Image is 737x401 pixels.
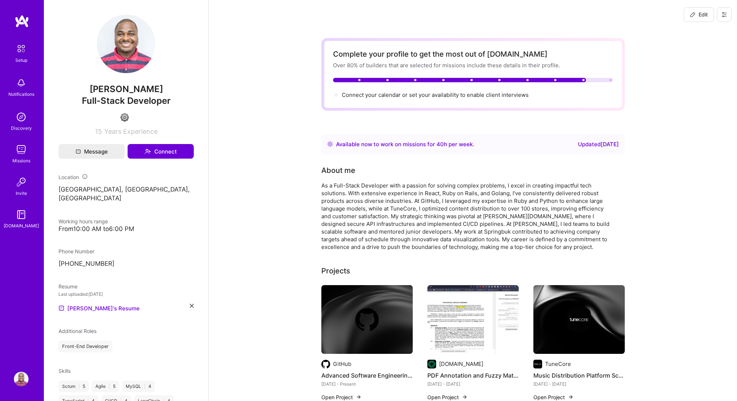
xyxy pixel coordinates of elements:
div: Scrum 5 [58,381,89,392]
img: Resume [58,305,64,311]
div: [DATE] - Present [321,380,413,388]
p: [GEOGRAPHIC_DATA], [GEOGRAPHIC_DATA], [GEOGRAPHIC_DATA] [58,185,194,203]
div: [DATE] - [DATE] [533,380,625,388]
div: Location [58,173,194,181]
img: User Avatar [97,15,155,73]
span: [PERSON_NAME] [58,84,194,95]
img: bell [14,76,29,90]
button: Open Project [427,393,468,401]
img: setup [14,41,29,56]
img: User Avatar [14,372,29,386]
i: icon Close [190,304,194,308]
span: Working hours range [58,218,108,224]
img: arrow-right [568,394,574,400]
img: discovery [14,110,29,124]
div: Projects [321,265,350,276]
span: Edit [690,11,708,18]
img: Limited Access [120,113,129,122]
button: Open Project [533,393,574,401]
div: Invite [16,189,27,197]
div: Missions [12,157,30,164]
span: | [109,383,110,389]
span: Connect your calendar or set your availability to enable client interviews [342,91,529,98]
button: Open Project [321,393,362,401]
span: 15 [95,128,102,135]
div: From 10:00 AM to 6:00 PM [58,225,194,233]
img: Company logo [427,360,436,368]
div: Agile 5 [92,381,119,392]
div: As a Full-Stack Developer with a passion for solving complex problems, I excel in creating impact... [321,182,614,251]
span: | [144,383,145,389]
div: Available now to work on missions for h per week . [336,140,474,149]
span: Resume [58,283,78,290]
div: Front-End Developer [58,341,112,352]
img: teamwork [14,142,29,157]
div: Complete your profile to get the most out of [DOMAIN_NAME] [333,50,613,58]
span: Additional Roles [58,328,97,334]
button: Connect [128,144,194,159]
img: arrow-right [356,394,362,400]
img: Availability [327,141,333,147]
h4: Advanced Software Engineering at GitHub [321,371,413,380]
span: Skills [58,368,71,374]
div: [DOMAIN_NAME] [439,360,483,368]
div: Discovery [11,124,32,132]
img: Company logo [355,308,379,331]
div: About me [321,165,355,176]
a: User Avatar [12,372,30,386]
img: Company logo [321,360,330,368]
span: Years Experience [104,128,158,135]
img: arrow-right [462,394,468,400]
img: Company logo [567,308,591,331]
img: logo [15,15,29,28]
img: guide book [14,207,29,222]
div: Last uploaded: [DATE] [58,290,194,298]
div: Setup [15,56,27,64]
i: icon Mail [76,149,81,154]
h4: PDF Annotation and Fuzzy Match [427,371,519,380]
img: cover [321,285,413,354]
div: GitHub [333,360,351,368]
div: Updated [DATE] [578,140,619,149]
img: Invite [14,175,29,189]
img: cover [533,285,625,354]
div: MySQL 4 [122,381,155,392]
a: [PERSON_NAME]'s Resume [58,304,140,313]
span: | [78,383,80,389]
div: Notifications [8,90,34,98]
img: Company logo [533,360,542,368]
div: Over 80% of builders that are selected for missions include these details in their profile. [333,61,613,69]
h4: Music Distribution Platform Scalability [533,371,625,380]
div: [DATE] - [DATE] [427,380,519,388]
button: Message [58,144,125,159]
div: [DOMAIN_NAME] [4,222,39,230]
div: TuneCore [545,360,571,368]
span: 40 [436,141,444,148]
img: PDF Annotation and Fuzzy Match [427,285,519,354]
span: Phone Number [58,248,94,254]
button: Edit [684,7,714,22]
p: [PHONE_NUMBER] [58,260,194,268]
i: icon Connect [144,148,151,155]
span: Full-Stack Developer [82,95,171,106]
